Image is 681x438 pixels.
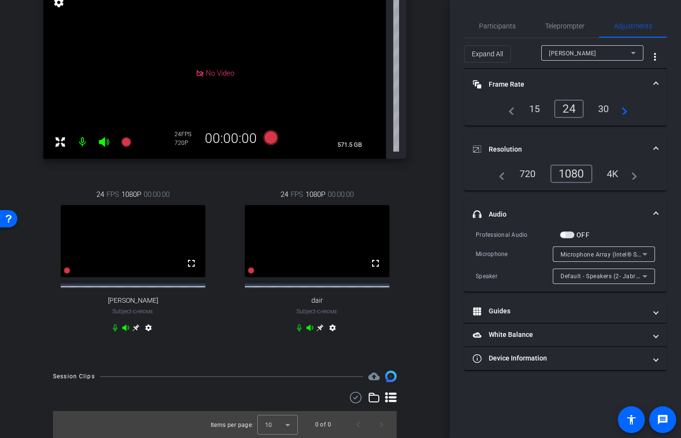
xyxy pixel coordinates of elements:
[143,324,154,335] mat-icon: settings
[464,230,667,292] div: Audio
[473,79,646,90] mat-panel-title: Frame Rate
[479,23,516,29] span: Participants
[206,69,234,77] span: No Video
[512,166,543,182] div: 720
[550,165,592,183] div: 1080
[181,131,191,138] span: FPS
[464,134,667,165] mat-expansion-panel-header: Resolution
[315,420,331,429] div: 0 of 0
[53,372,95,381] div: Session Clips
[476,271,553,281] div: Speaker
[211,420,254,430] div: Items per page:
[494,168,505,180] mat-icon: navigate_before
[614,23,652,29] span: Adjustments
[464,165,667,191] div: Resolution
[296,307,337,316] span: Subject
[545,23,585,29] span: Teleprompter
[464,45,511,63] button: Expand All
[464,300,667,323] mat-expansion-panel-header: Guides
[476,249,553,259] div: Microphone
[473,330,646,340] mat-panel-title: White Balance
[464,100,667,126] div: Frame Rate
[334,139,365,151] span: 571.5 GB
[174,130,199,138] div: 24
[144,189,170,200] span: 00:00:00
[174,139,199,147] div: 720P
[600,166,626,182] div: 4K
[368,371,380,382] span: Destinations for your clips
[306,189,325,200] span: 1080P
[473,306,646,316] mat-panel-title: Guides
[473,209,646,219] mat-panel-title: Audio
[347,413,370,436] button: Previous page
[616,103,628,115] mat-icon: navigate_next
[370,413,393,436] button: Next page
[280,189,288,200] span: 24
[368,371,380,382] mat-icon: cloud_upload
[464,347,667,370] mat-expansion-panel-header: Device Information
[108,296,158,305] span: [PERSON_NAME]
[657,414,668,425] mat-icon: message
[554,100,584,118] div: 24
[626,168,637,180] mat-icon: navigate_next
[121,189,141,200] span: 1080P
[464,323,667,347] mat-expansion-panel-header: White Balance
[503,103,515,115] mat-icon: navigate_before
[472,45,503,63] span: Expand All
[328,189,354,200] span: 00:00:00
[549,50,596,57] span: [PERSON_NAME]
[574,230,589,240] label: OFF
[317,309,337,314] span: Chrome
[291,189,303,200] span: FPS
[370,258,381,269] mat-icon: fullscreen
[591,101,616,117] div: 30
[186,258,197,269] mat-icon: fullscreen
[473,353,646,363] mat-panel-title: Device Information
[112,307,153,316] span: Subject
[476,230,560,240] div: Professional Audio
[643,45,667,68] button: More Options for Adjustments Panel
[311,296,323,305] span: dair
[464,69,667,100] mat-expansion-panel-header: Frame Rate
[199,130,263,147] div: 00:00:00
[96,189,104,200] span: 24
[107,189,119,200] span: FPS
[132,308,133,315] span: -
[626,414,637,425] mat-icon: accessibility
[327,324,338,335] mat-icon: settings
[473,144,646,155] mat-panel-title: Resolution
[649,51,661,63] mat-icon: more_vert
[385,371,397,382] img: Session clips
[133,309,153,314] span: Chrome
[522,101,547,117] div: 15
[464,199,667,230] mat-expansion-panel-header: Audio
[316,308,317,315] span: -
